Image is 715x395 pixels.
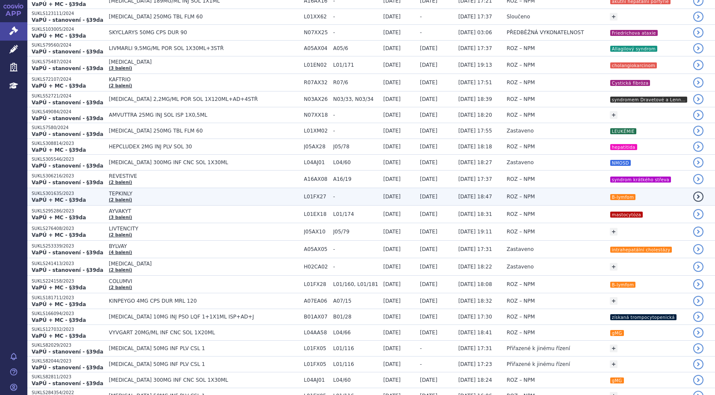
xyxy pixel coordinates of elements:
[507,112,535,118] span: ROZ – NPM
[32,65,103,71] strong: VaPÚ - stanovení - §39da
[333,14,379,20] span: -
[383,330,401,336] span: [DATE]
[507,80,535,85] span: ROZ – NPM
[610,97,687,103] i: syndromem Dravetové a Lennoxovým-Gastautovým syndrome
[420,112,437,118] span: [DATE]
[693,227,703,237] a: detail
[383,377,401,383] span: [DATE]
[458,377,492,383] span: [DATE] 18:24
[383,96,401,102] span: [DATE]
[507,211,535,217] span: ROZ – NPM
[304,345,329,351] span: L01FX05
[304,144,329,150] span: J05AX28
[32,1,86,7] strong: VaPÚ + MC - §39da
[32,285,86,291] strong: VaPÚ + MC - §39da
[507,264,534,270] span: Zastaveno
[109,128,300,134] span: [MEDICAL_DATA] 250MG TBL FLM 60
[32,109,105,115] p: SUKLS49084/2024
[693,327,703,338] a: detail
[693,209,703,219] a: detail
[507,176,535,182] span: ROZ – NPM
[304,14,329,20] span: L01XX62
[32,342,105,348] p: SUKLS82029/2023
[109,278,300,284] span: COLUMVI
[304,80,329,85] span: R07AX32
[458,144,492,150] span: [DATE] 18:18
[383,29,401,35] span: [DATE]
[109,345,300,351] span: [MEDICAL_DATA] 50MG INF PLV CSL 1
[610,247,672,253] i: intrahepatální cholestázy
[458,14,492,20] span: [DATE] 17:37
[420,361,422,367] span: -
[458,281,492,287] span: [DATE] 18:08
[109,144,300,150] span: HEPCLUDEX 2MG INJ PLV SOL 30
[383,345,401,351] span: [DATE]
[32,267,103,273] strong: VaPÚ - stanovení - §39da
[383,281,401,287] span: [DATE]
[420,377,437,383] span: [DATE]
[32,147,86,153] strong: VaPÚ + MC - §39da
[304,112,329,118] span: N07XX18
[693,279,703,289] a: detail
[383,246,401,252] span: [DATE]
[420,211,437,217] span: [DATE]
[458,314,492,320] span: [DATE] 17:30
[693,262,703,272] a: detail
[109,215,132,220] a: (3 balení)
[420,298,437,304] span: [DATE]
[109,180,132,185] a: (2 balení)
[109,361,300,367] span: [MEDICAL_DATA] 50MG INF PLV CSL 1
[333,314,379,320] span: B01/28
[610,263,617,271] a: +
[507,330,535,336] span: ROZ – NPM
[304,29,329,35] span: N07XX25
[420,229,437,235] span: [DATE]
[333,330,379,336] span: L04/66
[32,180,103,186] strong: VaPÚ - stanovení - §39da
[507,298,535,304] span: ROZ – NPM
[383,298,401,304] span: [DATE]
[32,349,103,355] strong: VaPÚ - stanovení - §39da
[693,192,703,202] a: detail
[32,83,86,89] strong: VaPÚ + MC - §39da
[420,45,437,51] span: [DATE]
[420,14,422,20] span: -
[420,128,437,134] span: [DATE]
[32,232,86,238] strong: VaPÚ + MC - §39da
[32,327,105,333] p: SUKLS127032/2023
[109,83,132,88] a: (2 balení)
[383,112,401,118] span: [DATE]
[333,159,379,165] span: L04/60
[610,194,636,200] i: B-lymfom
[383,361,401,367] span: [DATE]
[458,80,492,85] span: [DATE] 17:51
[32,295,105,301] p: SUKLS181711/2023
[610,212,643,218] i: mastocytóza
[109,250,132,255] a: (4 balení)
[458,176,492,182] span: [DATE] 17:37
[693,43,703,53] a: detail
[109,191,300,197] span: TEPKINLY
[32,208,105,214] p: SUKLS295286/2023
[458,112,492,118] span: [DATE] 18:20
[693,60,703,70] a: detail
[304,264,329,270] span: H02CA02
[458,330,492,336] span: [DATE] 18:41
[304,62,329,68] span: L01EN02
[304,128,329,134] span: L01XM02
[304,45,329,51] span: A05AX04
[109,29,300,35] span: SKYCLARYS 50MG CPS DUR 90
[32,42,105,48] p: SUKLS79560/2024
[304,194,329,200] span: L01FX27
[693,126,703,136] a: detail
[333,298,379,304] span: A07/15
[458,194,492,200] span: [DATE] 18:47
[109,377,300,383] span: [MEDICAL_DATA] 300MG INF CNC SOL 1X30ML
[610,160,631,166] i: NMOSD
[109,14,300,20] span: [MEDICAL_DATA] 250MG TBL FLM 60
[507,345,570,351] span: Přiřazené k jinému řízení
[333,29,379,35] span: -
[32,333,86,339] strong: VaPÚ + MC - §39da
[458,298,492,304] span: [DATE] 18:32
[383,194,401,200] span: [DATE]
